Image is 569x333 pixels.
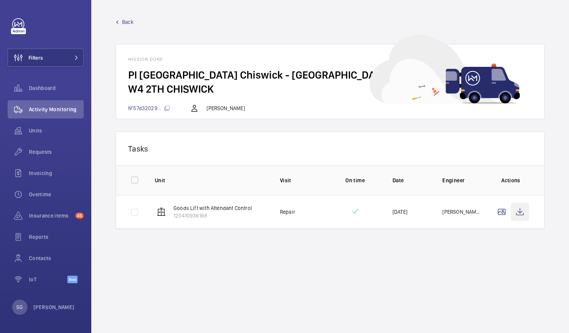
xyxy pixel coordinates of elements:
[173,212,252,219] p: 120410936168
[393,208,407,216] p: [DATE]
[173,204,252,212] p: Goods Lift with Attendant Control
[29,191,84,198] span: Overtime
[370,35,520,104] img: car delivery
[128,82,532,96] h2: W4 2TH CHISWICK
[442,208,480,216] p: [PERSON_NAME]
[29,254,84,262] span: Contacts
[280,208,295,216] p: Repair
[207,104,245,112] p: [PERSON_NAME]
[29,276,67,283] span: IoT
[493,177,529,184] p: Actions
[157,207,166,216] img: elevator.svg
[122,18,134,26] span: Back
[128,144,532,153] p: Tasks
[29,169,84,177] span: Invoicing
[29,84,84,92] span: Dashboard
[155,177,268,184] p: Unit
[393,177,431,184] p: Date
[29,54,43,62] span: Filters
[128,105,170,111] span: N°57d32029...
[29,233,84,241] span: Reports
[8,49,84,67] button: Filters
[75,213,84,219] span: 45
[128,57,532,62] h1: Mission done
[29,212,72,219] span: Insurance items
[29,148,84,156] span: Requests
[67,276,78,283] span: Beta
[442,177,480,184] p: Engineer
[330,177,380,184] p: On time
[29,127,84,134] span: Units
[280,177,318,184] p: Visit
[128,68,532,82] h2: PI [GEOGRAPHIC_DATA] Chiswick - [GEOGRAPHIC_DATA], [GEOGRAPHIC_DATA]
[33,303,75,311] p: [PERSON_NAME]
[29,106,84,113] span: Activity Monitoring
[16,303,23,311] p: SG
